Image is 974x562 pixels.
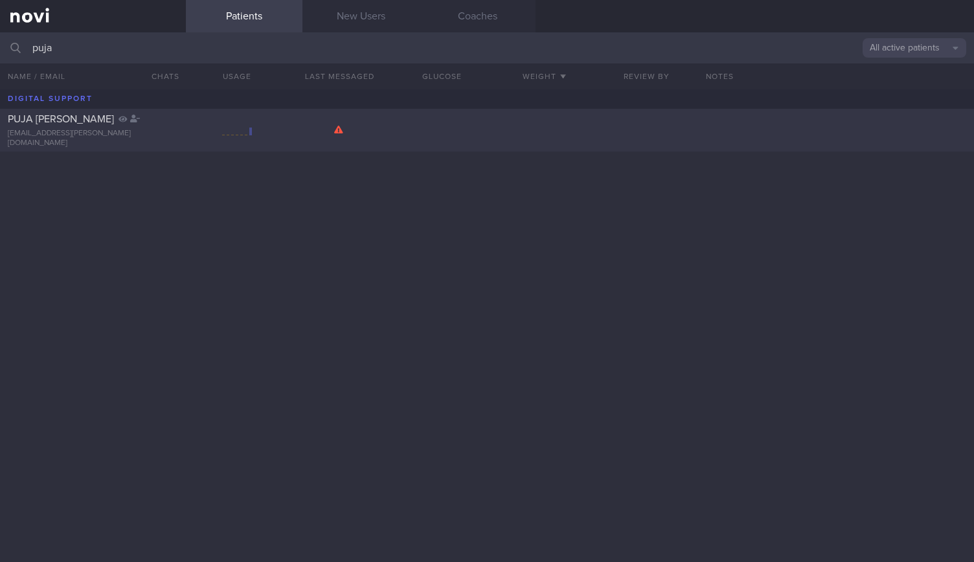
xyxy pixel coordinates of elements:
[288,63,391,89] button: Last Messaged
[863,38,966,58] button: All active patients
[8,114,114,124] span: PUJA [PERSON_NAME]
[596,63,698,89] button: Review By
[134,63,186,89] button: Chats
[493,63,596,89] button: Weight
[8,129,178,148] div: [EMAIL_ADDRESS][PERSON_NAME][DOMAIN_NAME]
[698,63,974,89] div: Notes
[186,63,288,89] div: Usage
[391,63,493,89] button: Glucose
